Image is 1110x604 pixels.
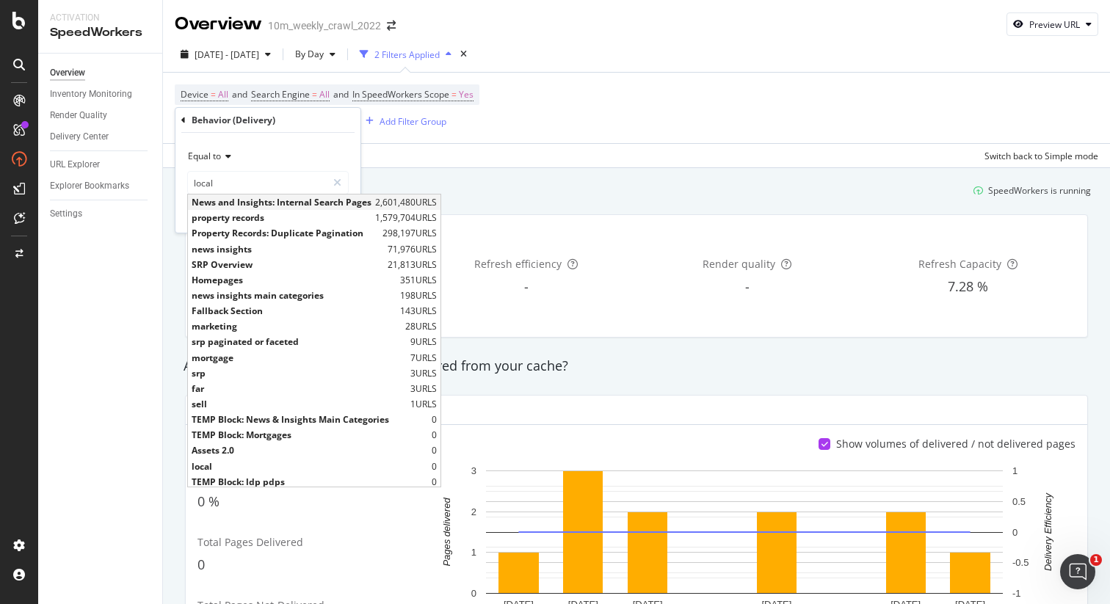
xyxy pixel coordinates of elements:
span: property records [192,211,371,224]
div: 0 [188,412,440,427]
span: SRP Overview [192,258,384,271]
div: Are search engines delivered from your cache? [176,357,1097,376]
span: 3 URLS [410,367,437,379]
div: 0 [188,459,440,474]
span: - [524,277,529,295]
span: TEMP Block: News & Insights Main Categories [192,413,432,426]
div: 2 Filters Applied [374,48,440,61]
span: Total Pages Delivered [197,535,303,549]
span: = [451,88,457,101]
span: TEMP Block: Mortgages [192,429,432,441]
span: = [312,88,317,101]
span: and [232,88,247,101]
span: TEMP Block: ldp pdps [192,476,432,488]
span: In SpeedWorkers Scope [352,88,449,101]
a: Delivery Center [50,129,152,145]
span: 1 URLS [410,398,437,410]
span: far [192,382,407,395]
span: 1 [1090,554,1102,566]
span: Assets 2.0 [192,444,432,456]
img: tab_domain_overview_orange.svg [43,85,54,97]
span: 0 % [197,492,220,510]
text: Pages delivered [441,498,452,567]
a: Overview [50,65,152,81]
text: -1 [1012,588,1021,599]
text: 0 [471,588,476,599]
a: Explorer Bookmarks [50,178,152,194]
div: Add Filter Group [380,115,446,128]
div: v 4.0.25 [41,23,72,35]
text: Delivery Efficiency [1042,492,1053,572]
a: Inventory Monitoring [50,87,152,102]
div: Preview URL [1029,18,1080,31]
text: -0.5 [1012,557,1029,568]
span: srp paginated or faceted [192,335,407,348]
span: 3 URLS [410,382,437,395]
span: 1,579,704 URLS [375,211,437,224]
span: 7 URLS [410,352,437,364]
img: website_grey.svg [23,38,35,50]
div: Settings [50,206,82,222]
span: 2,601,480 URLS [375,196,437,208]
span: Yes [459,84,474,105]
span: Property Records: Duplicate Pagination [192,227,379,239]
div: 0 [188,443,440,458]
span: 28 URLS [405,320,437,332]
div: 0 [188,474,440,490]
div: Behavior (Delivery) [192,114,275,126]
span: = [211,88,216,101]
div: 10m_weekly_crawl_2022 [268,18,381,33]
span: news insights [192,243,384,255]
span: srp [192,367,407,379]
div: Delivery Center [50,129,109,145]
span: By Day [289,48,324,60]
span: All [218,84,228,105]
span: Device [181,88,208,101]
span: 351 URLS [400,274,437,286]
span: All [319,84,330,105]
text: 3 [471,465,476,476]
span: Render quality [703,257,775,271]
text: 2 [471,506,476,517]
button: Add Filter Group [360,112,446,130]
span: Equal to [188,150,221,162]
span: mortgage [192,352,407,364]
span: 71,976 URLS [388,243,437,255]
div: Domain: [DOMAIN_NAME] [38,38,162,50]
a: URL Explorer [50,157,152,172]
div: URL Explorer [50,157,100,172]
span: 0 [197,556,205,573]
span: Refresh efficiency [474,257,562,271]
div: SpeedWorkers [50,24,150,41]
span: 298,197 URLS [382,227,437,239]
div: 0 [188,427,440,443]
img: logo_orange.svg [23,23,35,35]
span: News and Insights: Internal Search Pages [192,196,371,208]
img: tab_keywords_by_traffic_grey.svg [148,85,160,97]
div: Overview [175,12,262,37]
button: [DATE] - [DATE] [175,43,277,66]
button: Switch back to Simple mode [979,144,1098,167]
span: and [333,88,349,101]
iframe: Intercom live chat [1060,554,1095,589]
text: 0.5 [1012,496,1026,507]
button: Preview URL [1006,12,1098,36]
span: marketing [192,320,402,332]
a: Settings [50,206,152,222]
text: 0 [1012,527,1017,538]
button: 2 Filters Applied [354,43,457,66]
span: 9 URLS [410,335,437,348]
span: Search Engine [251,88,310,101]
div: times [457,47,470,62]
div: arrow-right-arrow-left [387,21,396,31]
div: Activation [50,12,150,24]
a: Render Quality [50,108,152,123]
text: 1 [471,547,476,558]
span: [DATE] - [DATE] [195,48,259,61]
div: Keywords by Traffic [164,87,242,96]
div: Explorer Bookmarks [50,178,129,194]
span: 21,813 URLS [388,258,437,271]
div: Inventory Monitoring [50,87,132,102]
span: news insights main categories [192,289,396,302]
span: sell [192,398,407,410]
